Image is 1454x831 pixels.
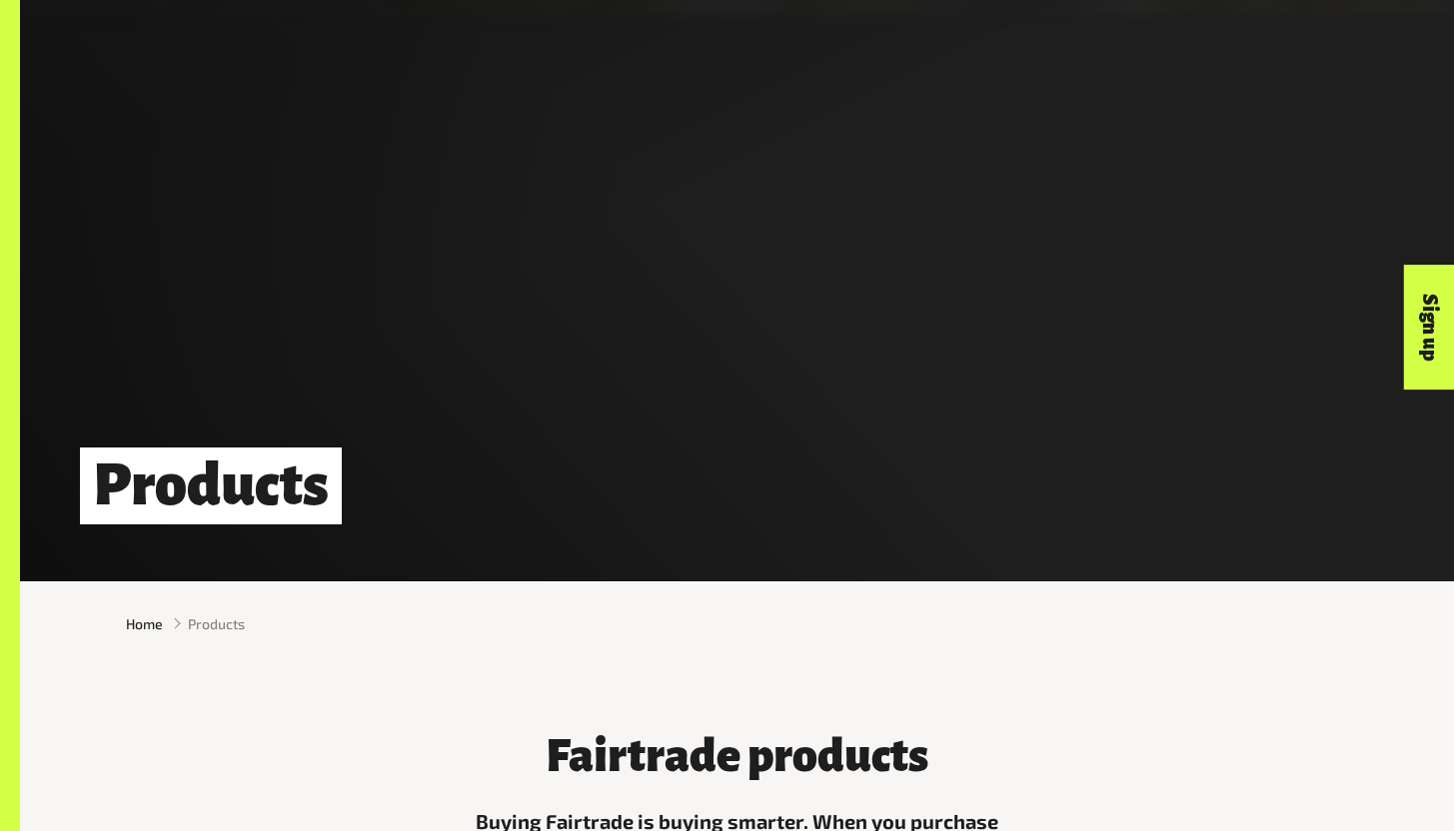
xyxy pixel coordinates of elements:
a: Home [126,613,163,634]
h1: Products [80,447,342,524]
span: Products [188,613,245,634]
h3: Fairtrade products [438,731,1037,781]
